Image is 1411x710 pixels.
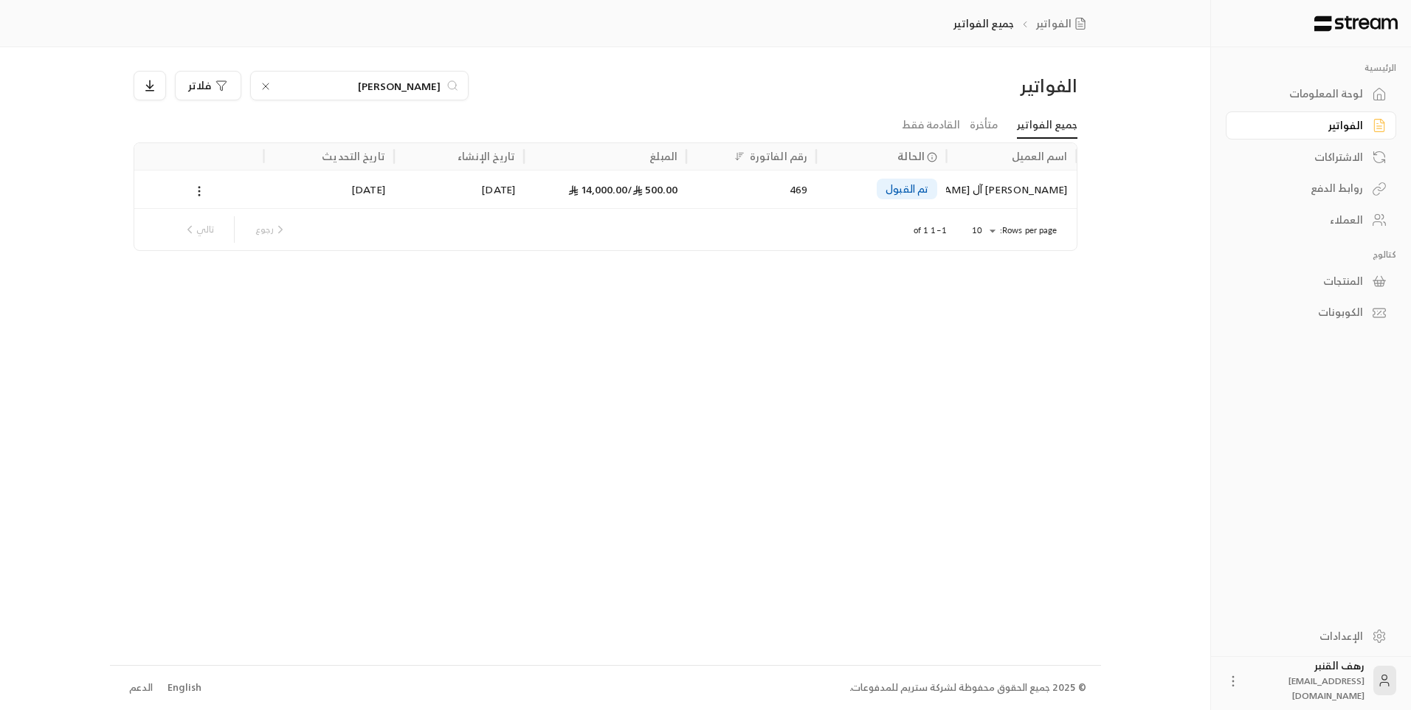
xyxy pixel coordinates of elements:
p: 1–1 of 1 [914,224,947,236]
p: كتالوج [1226,249,1396,261]
div: 14,000.00 [533,170,677,208]
div: تاريخ التحديث [322,147,385,165]
div: الاشتراكات [1244,150,1363,165]
span: [EMAIL_ADDRESS][DOMAIN_NAME] [1288,673,1365,703]
a: الفواتير [1226,111,1396,140]
div: روابط الدفع [1244,181,1363,196]
a: متأخرة [970,112,998,138]
div: رقم الفاتورة [750,147,807,165]
div: الكوبونات [1244,305,1363,320]
p: جميع الفواتير [953,16,1014,31]
a: روابط الدفع [1226,174,1396,203]
div: الفواتير [852,74,1077,97]
span: 500.00 / [627,180,677,199]
span: الحالة [897,148,925,164]
div: اسم العميل [1012,147,1067,165]
a: الكوبونات [1226,298,1396,327]
button: فلاتر [175,71,241,100]
div: العملاء [1244,213,1363,227]
a: الإعدادات [1226,621,1396,650]
div: © 2025 جميع الحقوق محفوظة لشركة ستريم للمدفوعات. [849,680,1086,695]
div: English [168,680,201,695]
div: رهف القنبر [1249,658,1365,703]
a: الدعم [125,675,158,701]
div: [PERSON_NAME] آل [PERSON_NAME] [955,170,1067,208]
p: الرئيسية [1226,62,1396,74]
div: تاريخ الإنشاء [458,147,515,165]
div: المنتجات [1244,274,1363,289]
nav: breadcrumb [953,16,1091,31]
a: لوحة المعلومات [1226,80,1396,108]
a: العملاء [1226,206,1396,235]
span: فلاتر [188,80,211,91]
a: القادمة فقط [902,112,960,138]
a: المنتجات [1226,266,1396,295]
div: 469 [695,170,807,208]
div: 10 [965,221,1000,240]
img: Logo [1313,15,1399,32]
p: Rows per page: [1000,224,1058,236]
div: الفواتير [1244,118,1363,133]
div: لوحة المعلومات [1244,86,1363,101]
div: المبلغ [649,147,677,165]
span: تم القبول [886,182,928,196]
div: [DATE] [403,170,515,208]
button: Sort [731,148,748,165]
a: الاشتراكات [1226,142,1396,171]
div: [DATE] [273,170,385,208]
a: جميع الفواتير [1017,112,1077,139]
div: الإعدادات [1244,629,1363,644]
input: ابحث باسم العميل أو رقم الهاتف [277,77,441,94]
a: الفواتير [1036,16,1092,31]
